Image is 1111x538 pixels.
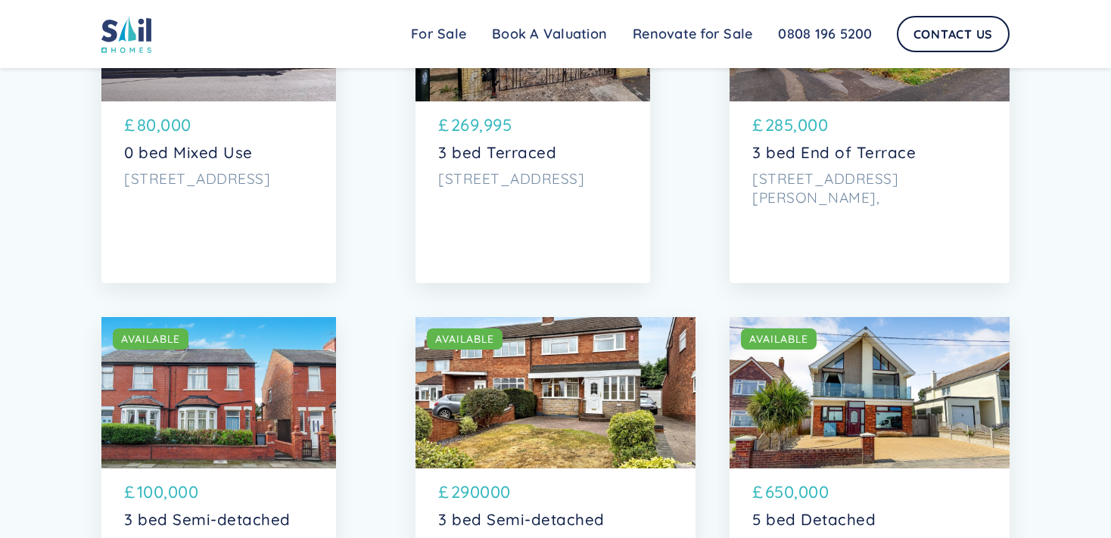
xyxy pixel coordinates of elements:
[752,169,987,207] p: [STREET_ADDRESS][PERSON_NAME],
[435,331,494,347] div: AVAILABLE
[124,510,313,529] p: 3 bed Semi-detached
[897,16,1010,52] a: Contact Us
[438,480,450,505] p: £
[752,113,764,138] p: £
[438,113,450,138] p: £
[438,169,627,188] p: [STREET_ADDRESS]
[101,15,151,53] img: sail home logo colored
[765,19,885,49] a: 0808 196 5200
[765,480,829,505] p: 650,000
[479,19,620,49] a: Book A Valuation
[765,113,829,138] p: 285,000
[438,510,673,529] p: 3 bed Semi-detached
[752,510,987,529] p: 5 bed Detached
[451,113,512,138] p: 269,995
[620,19,765,49] a: Renovate for Sale
[398,19,479,49] a: For Sale
[124,143,313,162] p: 0 bed Mixed Use
[124,169,313,188] p: [STREET_ADDRESS]
[752,480,764,505] p: £
[124,113,135,138] p: £
[137,113,191,138] p: 80,000
[749,331,808,347] div: AVAILABLE
[438,143,627,162] p: 3 bed Terraced
[752,143,987,162] p: 3 bed End of Terrace
[124,480,135,505] p: £
[451,480,511,505] p: 290000
[121,331,180,347] div: AVAILABLE
[137,480,199,505] p: 100,000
